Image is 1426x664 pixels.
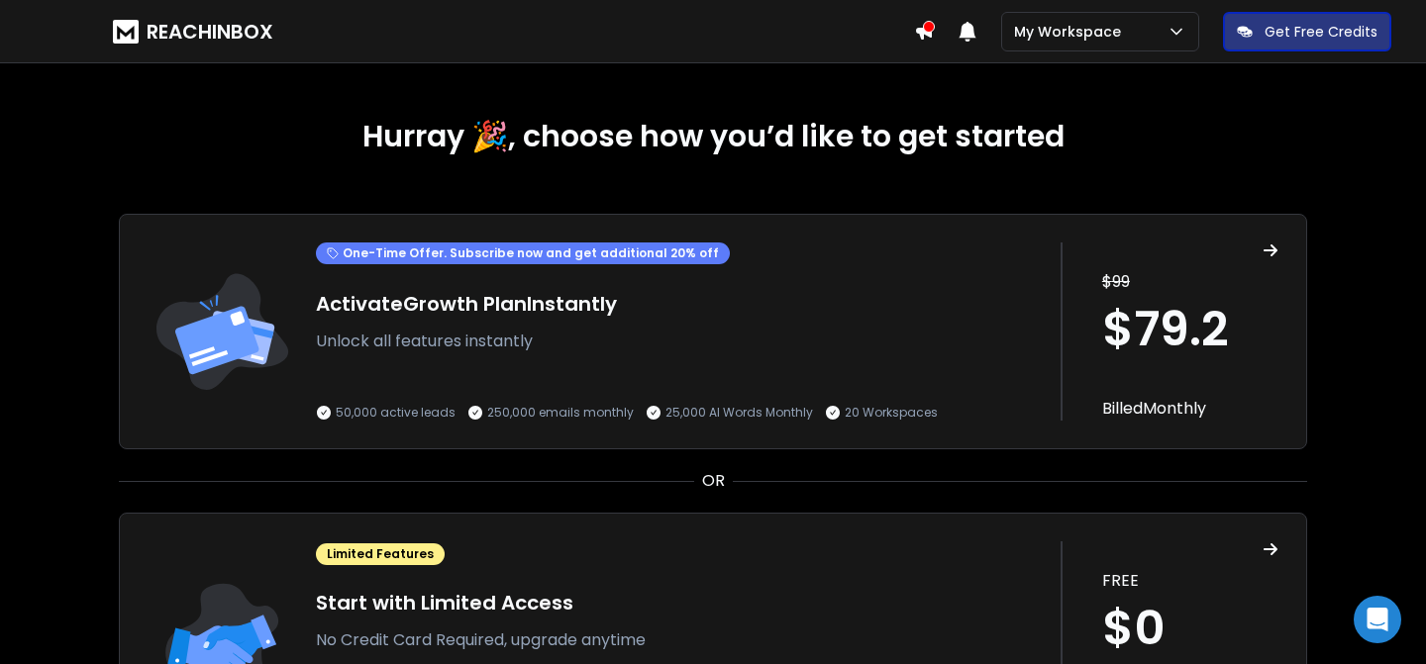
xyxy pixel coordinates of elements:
div: One-Time Offer. Subscribe now and get additional 20% off [316,242,730,264]
h1: $0 [1102,605,1278,652]
img: trail [148,242,296,421]
p: 250,000 emails monthly [487,405,634,421]
div: OR [119,469,1307,493]
p: Billed Monthly [1102,397,1278,421]
div: Limited Features [316,543,445,565]
p: Unlock all features instantly [316,330,1041,353]
p: My Workspace [1014,22,1129,42]
img: logo [113,20,139,44]
div: Open Intercom Messenger [1354,596,1401,643]
h1: REACHINBOX [147,18,273,46]
p: 20 Workspaces [845,405,938,421]
p: 25,000 AI Words Monthly [665,405,813,421]
p: Get Free Credits [1265,22,1377,42]
h1: Start with Limited Access [316,589,1041,617]
h1: Activate Growth Plan Instantly [316,290,1041,318]
h1: Hurray 🎉, choose how you’d like to get started [119,119,1307,154]
p: 50,000 active leads [336,405,456,421]
p: $ 99 [1102,270,1278,294]
p: No Credit Card Required, upgrade anytime [316,628,1041,652]
p: FREE [1102,569,1278,593]
button: Get Free Credits [1223,12,1391,51]
h1: $ 79.2 [1102,306,1278,353]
